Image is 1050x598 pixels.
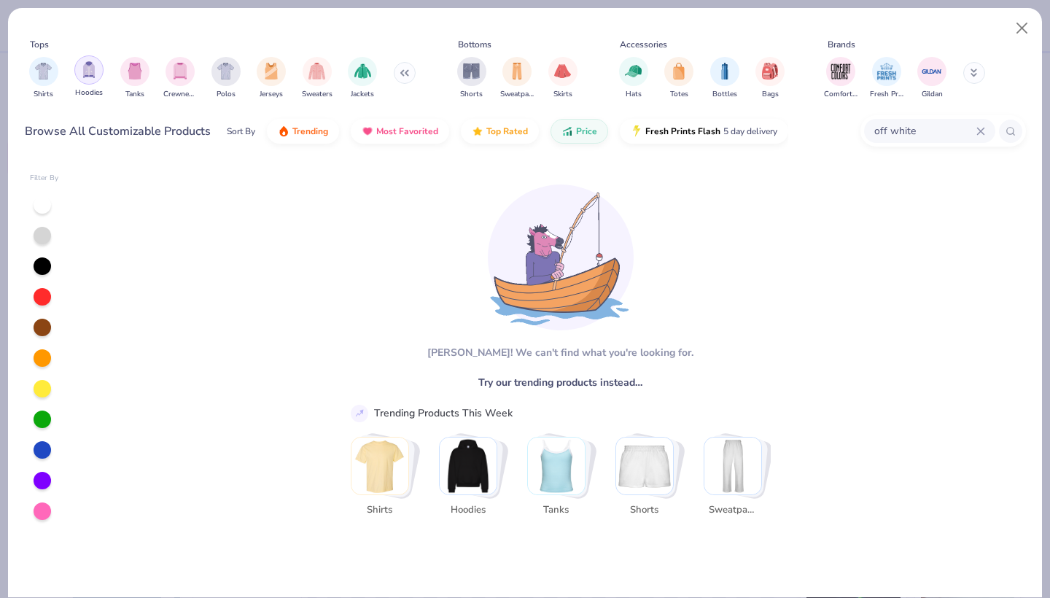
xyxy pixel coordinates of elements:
[278,125,289,137] img: trending.gif
[762,63,778,79] img: Bags Image
[217,63,234,79] img: Polos Image
[710,57,739,100] button: filter button
[439,437,506,524] button: Stack Card Button Hoodies
[500,57,534,100] div: filter for Sweatpants
[723,123,777,140] span: 5 day delivery
[74,57,104,100] button: filter button
[257,57,286,100] div: filter for Jerseys
[163,57,197,100] button: filter button
[348,57,377,100] div: filter for Jackets
[528,438,585,494] img: Tanks
[217,89,236,100] span: Polos
[762,89,779,100] span: Bags
[440,438,497,494] img: Hoodies
[34,89,53,100] span: Shirts
[824,57,857,100] div: filter for Comfort Colors
[619,57,648,100] button: filter button
[621,503,668,518] span: Shorts
[620,119,788,144] button: Fresh Prints Flash5 day delivery
[551,119,608,144] button: Price
[120,57,149,100] button: filter button
[263,63,279,79] img: Jerseys Image
[631,125,642,137] img: flash.gif
[824,89,857,100] span: Comfort Colors
[755,57,785,100] div: filter for Bags
[29,57,58,100] button: filter button
[351,437,418,524] button: Stack Card Button Shirts
[576,125,597,137] span: Price
[620,38,667,51] div: Accessories
[554,63,571,79] img: Skirts Image
[75,88,103,98] span: Hoodies
[163,89,197,100] span: Crewnecks
[74,55,104,98] div: filter for Hoodies
[120,57,149,100] div: filter for Tanks
[30,173,59,184] div: Filter By
[922,89,943,100] span: Gildan
[211,57,241,100] div: filter for Polos
[717,63,733,79] img: Bottles Image
[351,438,408,494] img: Shirts
[616,438,673,494] img: Shorts
[619,57,648,100] div: filter for Hats
[873,123,976,139] input: Try "T-Shirt"
[444,503,491,518] span: Hoodies
[458,38,491,51] div: Bottoms
[353,407,366,420] img: trend_line.gif
[351,119,449,144] button: Most Favorited
[463,63,480,79] img: Shorts Image
[227,125,255,138] div: Sort By
[427,345,693,360] div: [PERSON_NAME]! We can't find what you're looking for.
[302,57,332,100] button: filter button
[500,57,534,100] button: filter button
[374,405,513,421] div: Trending Products This Week
[553,89,572,100] span: Skirts
[211,57,241,100] button: filter button
[308,63,325,79] img: Sweaters Image
[356,503,403,518] span: Shirts
[457,57,486,100] div: filter for Shorts
[712,89,737,100] span: Bottles
[710,57,739,100] div: filter for Bottles
[354,63,371,79] img: Jackets Image
[626,89,642,100] span: Hats
[267,119,339,144] button: Trending
[704,437,771,524] button: Stack Card Button Sweatpants
[615,437,682,524] button: Stack Card Button Shorts
[302,57,332,100] div: filter for Sweaters
[30,38,49,51] div: Tops
[527,437,594,524] button: Stack Card Button Tanks
[704,438,761,494] img: Sweatpants
[921,61,943,82] img: Gildan Image
[127,63,143,79] img: Tanks Image
[709,503,756,518] span: Sweatpants
[830,61,852,82] img: Comfort Colors Image
[257,57,286,100] button: filter button
[645,125,720,137] span: Fresh Prints Flash
[917,57,946,100] button: filter button
[548,57,577,100] button: filter button
[172,63,188,79] img: Crewnecks Image
[351,89,374,100] span: Jackets
[1008,15,1036,42] button: Close
[81,61,97,78] img: Hoodies Image
[35,63,52,79] img: Shirts Image
[876,61,898,82] img: Fresh Prints Image
[29,57,58,100] div: filter for Shirts
[532,503,580,518] span: Tanks
[376,125,438,137] span: Most Favorited
[478,375,642,390] span: Try our trending products instead…
[362,125,373,137] img: most_fav.gif
[486,125,528,137] span: Top Rated
[348,57,377,100] button: filter button
[461,119,539,144] button: Top Rated
[917,57,946,100] div: filter for Gildan
[488,185,634,330] img: Loading...
[460,89,483,100] span: Shorts
[548,57,577,100] div: filter for Skirts
[824,57,857,100] button: filter button
[292,125,328,137] span: Trending
[870,89,903,100] span: Fresh Prints
[500,89,534,100] span: Sweatpants
[664,57,693,100] div: filter for Totes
